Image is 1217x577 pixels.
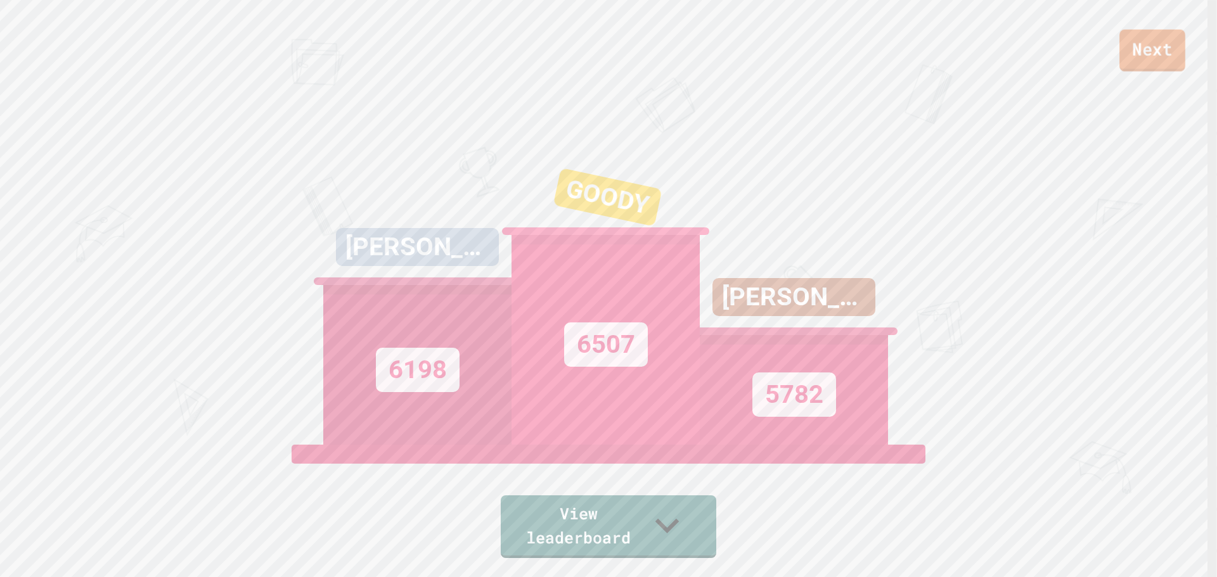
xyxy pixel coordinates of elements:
[501,495,716,558] a: View leaderboard
[376,348,460,392] div: 6198
[1119,30,1185,72] a: Next
[752,372,836,417] div: 5782
[712,278,875,316] div: [PERSON_NAME]
[336,228,499,266] div: [PERSON_NAME]
[553,168,662,227] div: GOODY
[564,322,648,367] div: 6507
